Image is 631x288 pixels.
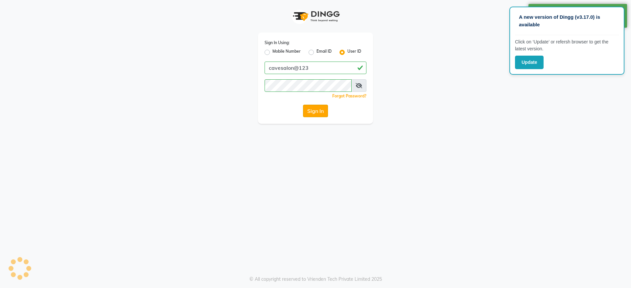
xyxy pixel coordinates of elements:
label: Sign In Using: [265,40,290,46]
button: Update [515,56,544,69]
label: User ID [347,48,361,56]
label: Email ID [316,48,332,56]
img: logo1.svg [289,7,342,26]
label: Mobile Number [272,48,301,56]
input: Username [265,79,352,92]
a: Forgot Password? [332,93,366,98]
p: A new version of Dingg (v3.17.0) is available [519,13,615,28]
input: Username [265,62,366,74]
button: Sign In [303,105,328,117]
p: Click on ‘Update’ or refersh browser to get the latest version. [515,39,619,52]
